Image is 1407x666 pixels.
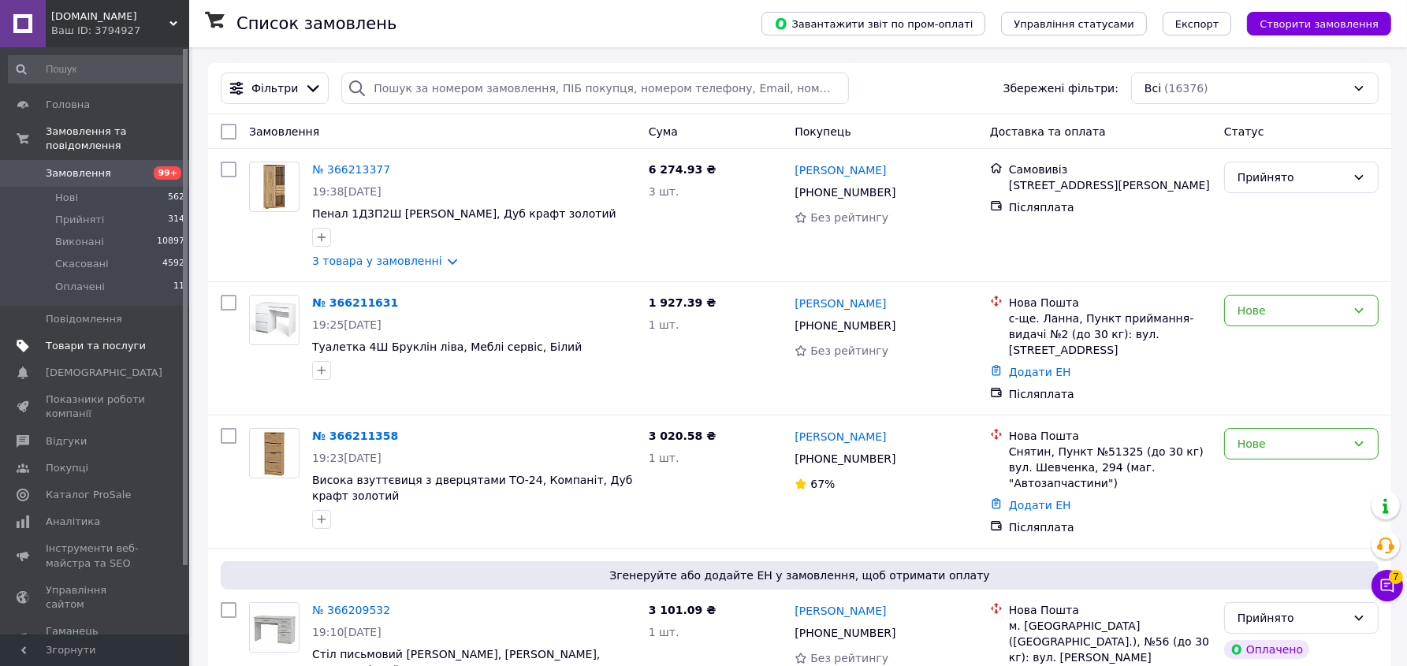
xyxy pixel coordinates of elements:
div: Оплачено [1224,640,1309,659]
span: Аналітика [46,515,100,529]
span: Відгуки [46,434,87,448]
span: Управління сайтом [46,583,146,612]
div: Самовивіз [1009,162,1212,177]
a: [PERSON_NAME] [795,603,886,619]
span: Показники роботи компанії [46,393,146,421]
a: Туалетка 4Ш Бруклін ліва, Меблі сервіс, Білий [312,340,582,353]
span: Без рейтингу [810,652,888,664]
div: Нова Пошта [1009,602,1212,618]
span: Покупець [795,125,851,138]
a: [PERSON_NAME] [795,296,886,311]
span: Фільтри [251,80,298,96]
div: Прийнято [1238,609,1346,627]
span: Скасовані [55,257,109,271]
span: 6 274.93 ₴ [649,163,717,176]
div: Ваш ID: 3794927 [51,24,189,38]
span: Нові [55,191,78,205]
span: 3 020.58 ₴ [649,430,717,442]
button: Завантажити звіт по пром-оплаті [761,12,985,35]
h1: Список замовлень [236,14,396,33]
span: 19:23[DATE] [312,452,382,464]
span: Статус [1224,125,1264,138]
span: 1 шт. [649,318,679,331]
span: Завантажити звіт по пром-оплаті [774,17,973,31]
span: 19:10[DATE] [312,626,382,638]
span: 10897 [157,235,184,249]
span: Оплачені [55,280,105,294]
div: Нова Пошта [1009,295,1212,311]
img: Фото товару [250,603,299,652]
a: Фото товару [249,295,300,345]
span: Krovati.com.ua [51,9,169,24]
div: Нова Пошта [1009,428,1212,444]
div: Післяплата [1009,199,1212,215]
span: 1 шт. [649,626,679,638]
span: 1 927.39 ₴ [649,296,717,309]
span: Прийняті [55,213,104,227]
div: Прийнято [1238,169,1346,186]
a: № 366209532 [312,604,390,616]
a: № 366211358 [312,430,398,442]
span: 7 [1389,570,1403,584]
span: 67% [810,478,835,490]
span: Створити замовлення [1260,18,1379,30]
div: Нове [1238,435,1346,452]
span: (16376) [1164,82,1208,95]
a: № 366213377 [312,163,390,176]
span: Збережені фільтри: [1003,80,1119,96]
a: Висока взуттєвиця з дверцятами ТО-24, Компаніт, Дуб крафт золотий [312,474,632,502]
span: Замовлення [46,166,111,180]
span: Доставка та оплата [990,125,1106,138]
span: 99+ [154,166,181,180]
span: 4592 [162,257,184,271]
button: Створити замовлення [1247,12,1391,35]
span: Товари та послуги [46,339,146,353]
a: Створити замовлення [1231,17,1391,29]
span: Замовлення [249,125,319,138]
a: № 366211631 [312,296,398,309]
span: 19:38[DATE] [312,185,382,198]
a: Пенал 1Д3П2Ш [PERSON_NAME], Дуб крафт золотий [312,207,616,220]
a: Додати ЕН [1009,366,1071,378]
div: Снятин, Пункт №51325 (до 30 кг) вул. Шевченка, 294 (маг. "Автозапчастини") [1009,444,1212,491]
span: 3 шт. [649,185,679,198]
span: Повідомлення [46,312,122,326]
span: Без рейтингу [810,211,888,224]
span: [PHONE_NUMBER] [795,627,895,639]
span: 314 [168,213,184,227]
input: Пошук за номером замовлення, ПІБ покупця, номером телефону, Email, номером накладної [341,73,849,104]
span: Згенеруйте або додайте ЕН у замовлення, щоб отримати оплату [227,567,1372,583]
div: Нове [1238,302,1346,319]
button: Управління статусами [1001,12,1147,35]
span: [PHONE_NUMBER] [795,319,895,332]
span: [DEMOGRAPHIC_DATA] [46,366,162,380]
div: с-ще. Ланна, Пункт приймання-видачі №2 (до 30 кг): вул. [STREET_ADDRESS] [1009,311,1212,358]
div: Післяплата [1009,386,1212,402]
img: Фото товару [262,162,287,211]
span: 1 шт. [649,452,679,464]
span: Управління статусами [1014,18,1134,30]
button: Чат з покупцем7 [1372,570,1403,601]
span: 3 101.09 ₴ [649,604,717,616]
span: Експорт [1175,18,1219,30]
span: 562 [168,191,184,205]
span: Покупці [46,461,88,475]
span: Без рейтингу [810,344,888,357]
span: 11 [173,280,184,294]
input: Пошук [8,55,186,84]
a: [PERSON_NAME] [795,429,886,445]
span: Гаманець компанії [46,624,146,653]
div: Післяплата [1009,519,1212,535]
span: [PHONE_NUMBER] [795,452,895,465]
a: Фото товару [249,428,300,478]
div: [STREET_ADDRESS][PERSON_NAME] [1009,177,1212,193]
span: Замовлення та повідомлення [46,125,189,153]
span: Інструменти веб-майстра та SEO [46,541,146,570]
span: Каталог ProSale [46,488,131,502]
img: Фото товару [250,429,299,478]
span: Всі [1145,80,1161,96]
button: Експорт [1163,12,1232,35]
